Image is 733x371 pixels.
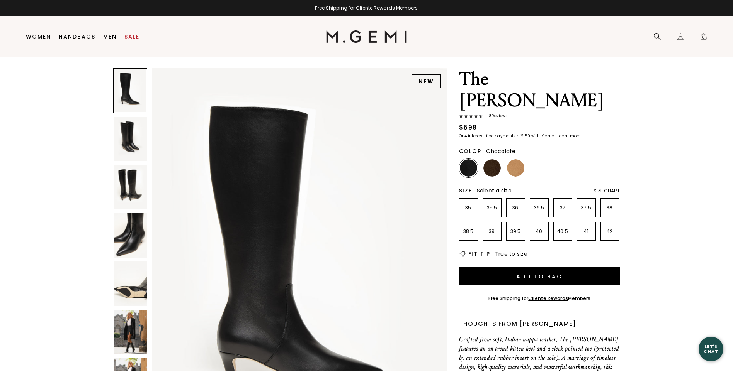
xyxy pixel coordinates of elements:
[114,165,147,209] img: The Tina
[483,159,501,177] img: Chocolate
[554,228,572,234] p: 40.5
[114,310,147,354] img: The Tina
[459,319,620,329] div: Thoughts from [PERSON_NAME]
[531,133,556,139] klarna-placement-style-body: with Klarna
[483,114,508,118] span: 18 Review s
[521,133,530,139] klarna-placement-style-amount: $150
[459,114,620,120] a: 18Reviews
[326,30,407,43] img: M.Gemi
[459,148,482,154] h2: Color
[486,147,515,155] span: Chocolate
[412,74,441,88] div: NEW
[554,205,572,211] p: 37
[699,344,723,354] div: Let's Chat
[594,188,620,194] div: Size Chart
[556,134,580,138] a: Learn more
[459,228,478,234] p: 38.5
[483,228,501,234] p: 39
[557,133,580,139] klarna-placement-style-cta: Learn more
[507,205,525,211] p: 36
[459,205,478,211] p: 35
[114,213,147,258] img: The Tina
[459,133,521,139] klarna-placement-style-body: Or 4 interest-free payments of
[459,267,620,285] button: Add to Bag
[528,295,568,302] a: Cliente Rewards
[459,187,472,194] h2: Size
[26,34,51,40] a: Women
[577,228,595,234] p: 41
[114,117,147,161] img: The Tina
[59,34,95,40] a: Handbags
[483,205,501,211] p: 35.5
[507,159,524,177] img: Biscuit
[124,34,139,40] a: Sale
[468,251,490,257] h2: Fit Tip
[530,205,548,211] p: 36.5
[114,261,147,306] img: The Tina
[601,228,619,234] p: 42
[459,123,477,132] div: $598
[530,228,548,234] p: 40
[700,34,707,42] span: 0
[507,228,525,234] p: 39.5
[460,159,477,177] img: Black
[495,250,527,258] span: True to size
[577,205,595,211] p: 37.5
[488,295,591,302] div: Free Shipping for Members
[103,34,117,40] a: Men
[601,205,619,211] p: 38
[459,68,620,111] h1: The [PERSON_NAME]
[477,187,512,194] span: Select a size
